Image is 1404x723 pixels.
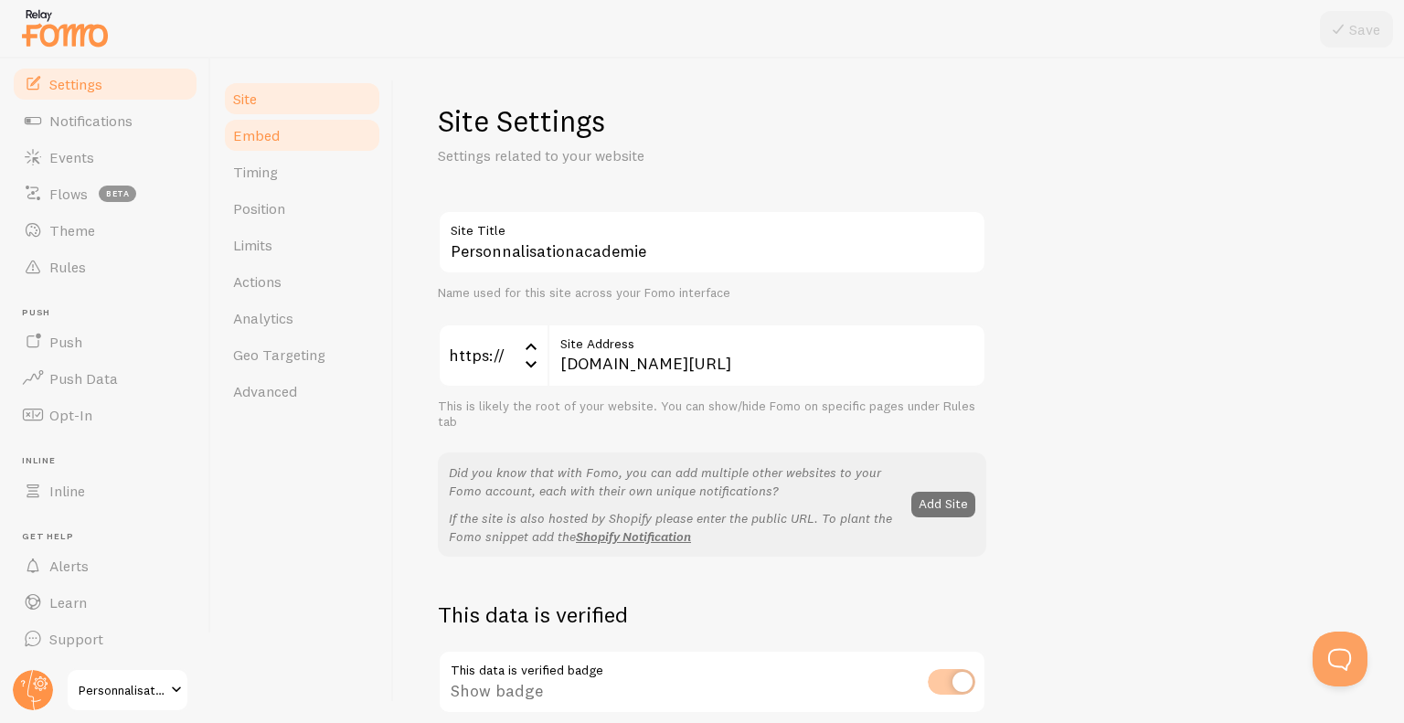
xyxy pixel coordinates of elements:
a: Notifications [11,102,199,139]
a: Learn [11,584,199,621]
span: Embed [233,126,280,144]
span: Advanced [233,382,297,400]
a: Position [222,190,382,227]
a: Limits [222,227,382,263]
span: Inline [49,482,85,500]
span: Personnalisationacademie [79,679,165,701]
span: Flows [49,185,88,203]
iframe: Help Scout Beacon - Open [1313,632,1367,686]
a: Theme [11,212,199,249]
span: Geo Targeting [233,346,325,364]
a: Rules [11,249,199,285]
span: Learn [49,593,87,611]
a: Push Data [11,360,199,397]
a: Flows beta [11,175,199,212]
a: Alerts [11,548,199,584]
label: Site Title [438,210,986,241]
p: Settings related to your website [438,145,877,166]
a: Analytics [222,300,382,336]
span: Settings [49,75,102,93]
a: Settings [11,66,199,102]
span: Support [49,630,103,648]
a: Support [11,621,199,657]
div: https:// [438,324,548,388]
span: Theme [49,221,95,239]
img: fomo-relay-logo-orange.svg [19,5,111,51]
span: Inline [22,455,199,467]
a: Inline [11,473,199,509]
span: Push [49,333,82,351]
a: Personnalisationacademie [66,668,189,712]
button: Add Site [911,492,975,517]
span: Site [233,90,257,108]
label: Site Address [548,324,986,355]
span: Rules [49,258,86,276]
a: Geo Targeting [222,336,382,373]
h2: This data is verified [438,601,986,629]
a: Push [11,324,199,360]
span: Alerts [49,557,89,575]
div: This is likely the root of your website. You can show/hide Fomo on specific pages under Rules tab [438,399,986,431]
a: Embed [222,117,382,154]
p: Did you know that with Fomo, you can add multiple other websites to your Fomo account, each with ... [449,463,900,500]
input: myhonestcompany.com [548,324,986,388]
div: Name used for this site across your Fomo interface [438,285,986,302]
a: Timing [222,154,382,190]
a: Shopify Notification [576,528,691,545]
span: Notifications [49,112,133,130]
a: Site [222,80,382,117]
span: Limits [233,236,272,254]
a: Advanced [222,373,382,409]
span: Analytics [233,309,293,327]
a: Actions [222,263,382,300]
span: Events [49,148,94,166]
span: Get Help [22,531,199,543]
h1: Site Settings [438,102,986,140]
a: Events [11,139,199,175]
span: Actions [233,272,282,291]
span: Push [22,307,199,319]
span: Timing [233,163,278,181]
span: Opt-In [49,406,92,424]
span: Push Data [49,369,118,388]
span: beta [99,186,136,202]
p: If the site is also hosted by Shopify please enter the public URL. To plant the Fomo snippet add the [449,509,900,546]
a: Opt-In [11,397,199,433]
span: Position [233,199,285,218]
